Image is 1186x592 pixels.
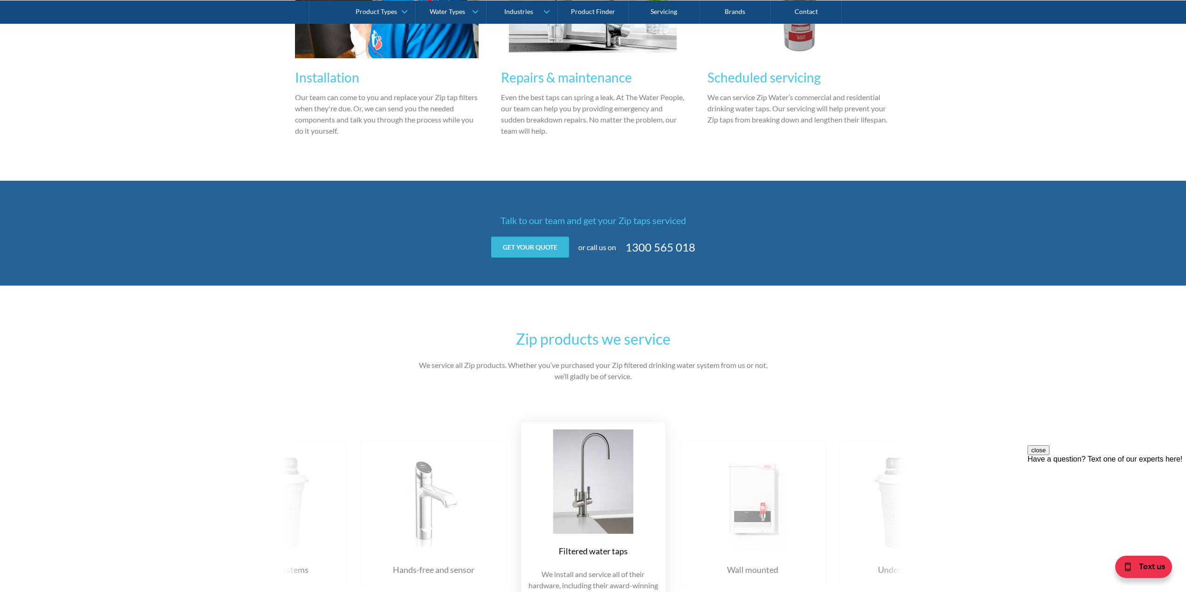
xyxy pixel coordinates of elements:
img: Hands-free and sensor [370,448,497,552]
div: Hands-free and sensor [393,564,474,576]
p: or call us on [578,242,616,253]
h4: Talk to our team and get your Zip taps serviced [411,213,775,227]
p: Our team can come to you and replace your Zip tap filters when they're due. Or, we can send you t... [295,92,479,136]
p: We service all Zip products. Whether you’ve purchased your Zip filtered drinking water system fro... [411,360,775,382]
div: Product Types [356,7,397,15]
a: 1300 565 018 [625,239,695,256]
div: Filtered water taps [559,545,628,558]
h3: Scheduled servicing [707,68,891,87]
img: Filtered water taps [530,429,657,534]
div: Wall mounted [727,564,778,576]
h3: Installation [295,68,479,87]
img: Wall mounted [689,448,816,552]
div: Water Types [430,7,465,15]
iframe: podium webchat widget bubble [1111,545,1186,592]
a: Get your quote [491,237,569,258]
p: We can service Zip Water’s commercial and residential drinking water taps. Our servicing will hel... [707,92,891,125]
p: Even the best taps can spring a leak. At The Water People, our team can help you by providing eme... [501,92,685,136]
h3: Repairs & maintenance [501,68,685,87]
iframe: podium webchat widget prompt [1028,445,1186,557]
h2: Zip products we service [411,328,775,350]
img: Undersink systems [849,448,976,552]
div: Industries [504,7,533,15]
